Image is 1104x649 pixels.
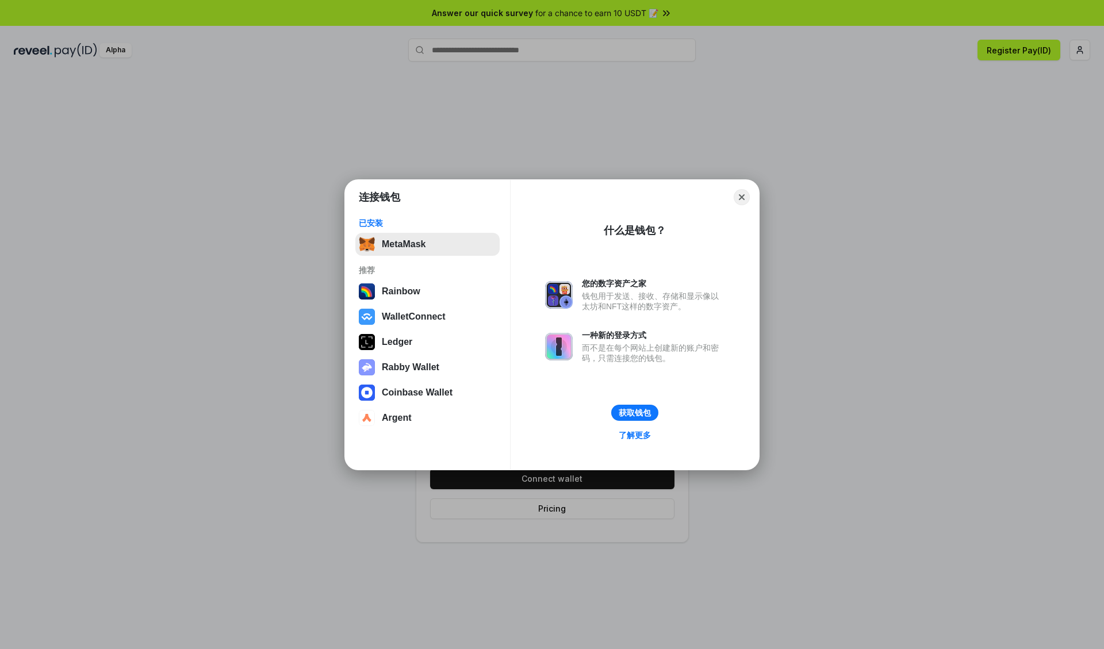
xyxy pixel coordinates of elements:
[582,291,724,312] div: 钱包用于发送、接收、存储和显示像以太坊和NFT这样的数字资产。
[604,224,666,237] div: 什么是钱包？
[382,387,453,398] div: Coinbase Wallet
[612,428,658,443] a: 了解更多
[619,430,651,440] div: 了解更多
[382,337,412,347] div: Ledger
[359,359,375,375] img: svg+xml,%3Csvg%20xmlns%3D%22http%3A%2F%2Fwww.w3.org%2F2000%2Fsvg%22%20fill%3D%22none%22%20viewBox...
[359,410,375,426] img: svg+xml,%3Csvg%20width%3D%2228%22%20height%3D%2228%22%20viewBox%3D%220%200%2028%2028%22%20fill%3D...
[382,362,439,372] div: Rabby Wallet
[582,343,724,363] div: 而不是在每个网站上创建新的账户和密码，只需连接您的钱包。
[611,405,658,421] button: 获取钱包
[355,381,500,404] button: Coinbase Wallet
[359,283,375,299] img: svg+xml,%3Csvg%20width%3D%22120%22%20height%3D%22120%22%20viewBox%3D%220%200%20120%20120%22%20fil...
[355,305,500,328] button: WalletConnect
[359,190,400,204] h1: 连接钱包
[355,331,500,354] button: Ledger
[359,218,496,228] div: 已安装
[359,265,496,275] div: 推荐
[359,236,375,252] img: svg+xml,%3Csvg%20fill%3D%22none%22%20height%3D%2233%22%20viewBox%3D%220%200%2035%2033%22%20width%...
[582,330,724,340] div: 一种新的登录方式
[382,239,425,249] div: MetaMask
[545,281,573,309] img: svg+xml,%3Csvg%20xmlns%3D%22http%3A%2F%2Fwww.w3.org%2F2000%2Fsvg%22%20fill%3D%22none%22%20viewBox...
[734,189,750,205] button: Close
[545,333,573,360] img: svg+xml,%3Csvg%20xmlns%3D%22http%3A%2F%2Fwww.w3.org%2F2000%2Fsvg%22%20fill%3D%22none%22%20viewBox...
[355,356,500,379] button: Rabby Wallet
[619,408,651,418] div: 获取钱包
[382,413,412,423] div: Argent
[359,385,375,401] img: svg+xml,%3Csvg%20width%3D%2228%22%20height%3D%2228%22%20viewBox%3D%220%200%2028%2028%22%20fill%3D...
[355,233,500,256] button: MetaMask
[359,334,375,350] img: svg+xml,%3Csvg%20xmlns%3D%22http%3A%2F%2Fwww.w3.org%2F2000%2Fsvg%22%20width%3D%2228%22%20height%3...
[382,312,446,322] div: WalletConnect
[382,286,420,297] div: Rainbow
[359,309,375,325] img: svg+xml,%3Csvg%20width%3D%2228%22%20height%3D%2228%22%20viewBox%3D%220%200%2028%2028%22%20fill%3D...
[355,406,500,429] button: Argent
[582,278,724,289] div: 您的数字资产之家
[355,280,500,303] button: Rainbow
